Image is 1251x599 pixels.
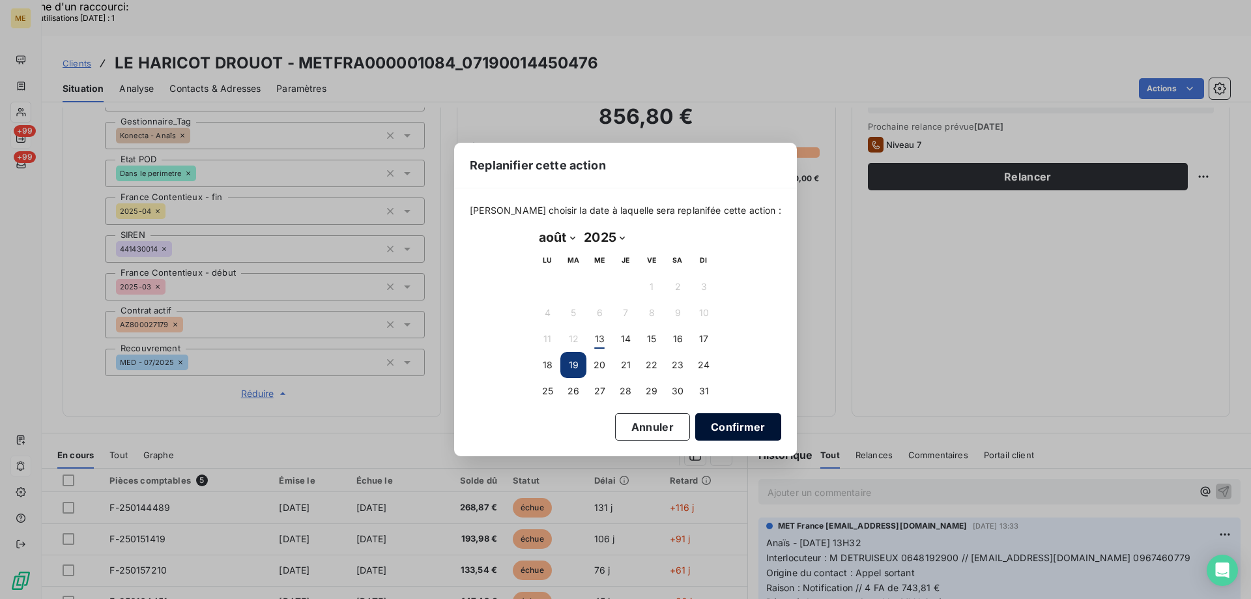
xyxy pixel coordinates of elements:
[470,156,606,174] span: Replanifier cette action
[691,248,717,274] th: dimanche
[639,378,665,404] button: 29
[586,378,612,404] button: 27
[665,378,691,404] button: 30
[534,248,560,274] th: lundi
[665,352,691,378] button: 23
[665,248,691,274] th: samedi
[691,326,717,352] button: 17
[612,248,639,274] th: jeudi
[691,274,717,300] button: 3
[560,300,586,326] button: 5
[639,352,665,378] button: 22
[691,378,717,404] button: 31
[586,248,612,274] th: mercredi
[615,413,690,441] button: Annuler
[665,300,691,326] button: 9
[534,378,560,404] button: 25
[534,326,560,352] button: 11
[639,248,665,274] th: vendredi
[560,378,586,404] button: 26
[691,300,717,326] button: 10
[612,300,639,326] button: 7
[560,248,586,274] th: mardi
[534,352,560,378] button: 18
[612,352,639,378] button: 21
[695,413,781,441] button: Confirmer
[534,300,560,326] button: 4
[665,326,691,352] button: 16
[639,274,665,300] button: 1
[612,326,639,352] button: 14
[586,300,612,326] button: 6
[639,300,665,326] button: 8
[586,326,612,352] button: 13
[1207,555,1238,586] div: Open Intercom Messenger
[586,352,612,378] button: 20
[691,352,717,378] button: 24
[560,352,586,378] button: 19
[665,274,691,300] button: 2
[639,326,665,352] button: 15
[470,204,781,217] span: [PERSON_NAME] choisir la date à laquelle sera replanifée cette action :
[612,378,639,404] button: 28
[560,326,586,352] button: 12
